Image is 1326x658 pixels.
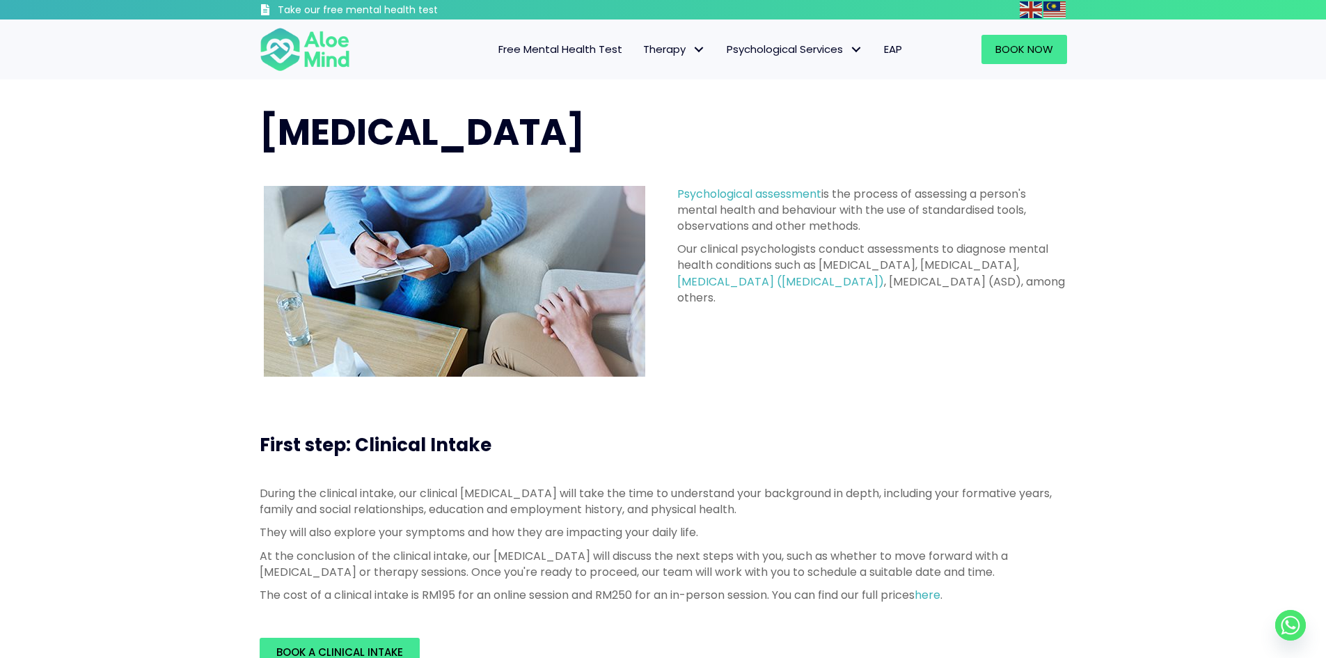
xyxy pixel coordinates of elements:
[633,35,716,64] a: TherapyTherapy: submenu
[1043,1,1066,18] img: ms
[1020,1,1042,18] img: en
[260,3,512,19] a: Take our free mental health test
[716,35,874,64] a: Psychological ServicesPsychological Services: submenu
[260,432,491,457] span: First step: Clinical Intake
[981,35,1067,64] a: Book Now
[264,186,645,377] img: psychological assessment
[1020,1,1043,17] a: English
[643,42,706,56] span: Therapy
[260,548,1067,580] p: At the conclusion of the clinical intake, our [MEDICAL_DATA] will discuss the next steps with you...
[260,485,1067,517] p: During the clinical intake, our clinical [MEDICAL_DATA] will take the time to understand your bac...
[677,241,1067,306] p: Our clinical psychologists conduct assessments to diagnose mental health conditions such as [MEDI...
[260,524,1067,540] p: They will also explore your symptoms and how they are impacting your daily life.
[260,26,350,72] img: Aloe mind Logo
[488,35,633,64] a: Free Mental Health Test
[727,42,863,56] span: Psychological Services
[1043,1,1067,17] a: Malay
[498,42,622,56] span: Free Mental Health Test
[677,186,1067,235] p: is the process of assessing a person's mental health and behaviour with the use of standardised t...
[278,3,512,17] h3: Take our free mental health test
[1275,610,1306,641] a: Whatsapp
[884,42,902,56] span: EAP
[368,35,913,64] nav: Menu
[689,40,709,60] span: Therapy: submenu
[260,107,585,157] span: [MEDICAL_DATA]
[874,35,913,64] a: EAP
[677,186,821,202] a: Psychological assessment
[846,40,867,60] span: Psychological Services: submenu
[995,42,1053,56] span: Book Now
[677,274,884,290] a: [MEDICAL_DATA] ([MEDICAL_DATA])
[915,587,940,603] a: here
[260,587,1067,603] p: The cost of a clinical intake is RM195 for an online session and RM250 for an in-person session. ...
